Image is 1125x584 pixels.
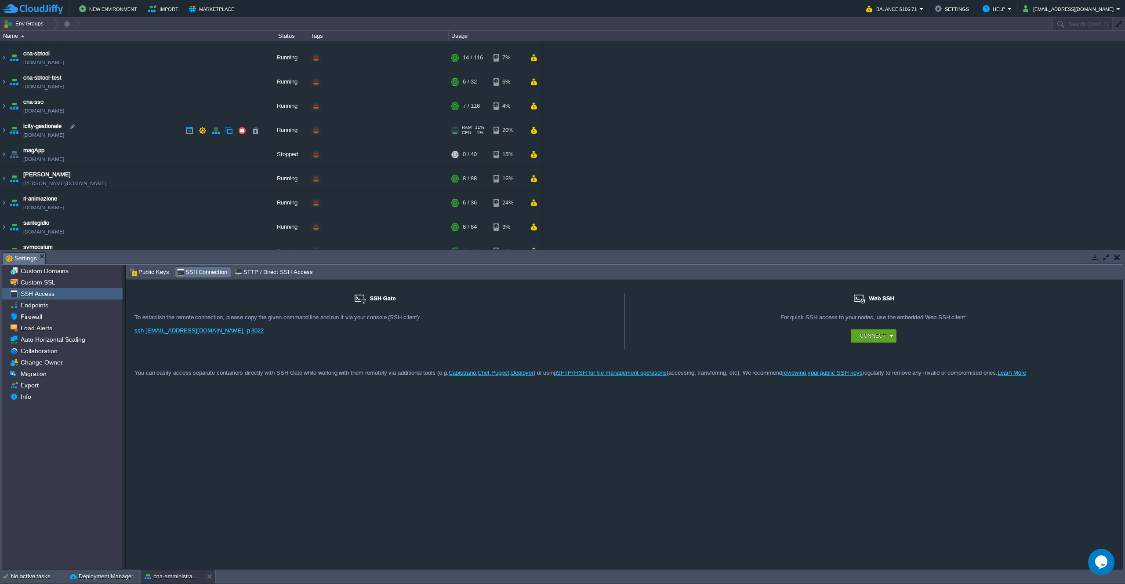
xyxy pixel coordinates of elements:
[935,4,972,14] button: Settings
[1088,549,1116,575] iframe: chat widget
[860,332,885,340] button: Connect
[6,253,37,264] span: Settings
[148,4,181,14] button: Import
[869,295,894,302] span: Web SSH
[21,35,25,37] img: AMDAwAAAACH5BAEAAAAALAAAAAABAAEAAAICRAEAOw==
[8,95,20,118] img: AMDAwAAAACH5BAEAAAAALAAAAAABAAEAAAICRAEAOw==
[463,167,477,191] div: 8 / 88
[23,155,64,164] a: [DOMAIN_NAME]
[145,572,200,581] button: cna-amministrazione
[264,240,308,263] div: Running
[8,119,20,142] img: AMDAwAAAACH5BAEAAAAALAAAAAABAAEAAAICRAEAOw==
[8,143,20,167] img: AMDAwAAAACH5BAEAAAAALAAAAAABAAEAAAICRAEAOw==
[235,267,312,277] span: SFTP / Direct SSH Access
[19,313,44,321] span: Firewall
[494,191,522,215] div: 24%
[177,267,228,277] span: SSH Connection
[449,369,476,376] a: Capistrano
[23,98,44,107] span: cna-sso
[19,301,50,309] a: Endpoints
[8,215,20,239] img: AMDAwAAAACH5BAEAAAAALAAAAAABAAEAAAICRAEAOw==
[494,95,522,118] div: 4%
[494,119,522,142] div: 20%
[19,381,40,389] a: Export
[23,243,53,252] a: symposium
[478,369,490,376] a: Chef
[70,572,133,581] button: Deployment Manager
[11,569,66,584] div: No active tasks
[19,324,54,332] span: Load Alerts
[782,369,862,376] a: reviewing your public SSH keys
[0,70,7,94] img: AMDAwAAAACH5BAEAAAAALAAAAAABAAEAAAICRAEAOw==
[462,131,471,136] span: CPU
[308,31,448,41] div: Tags
[494,70,522,94] div: 6%
[463,70,477,94] div: 6 / 32
[8,240,20,263] img: AMDAwAAAACH5BAEAAAAALAAAAAABAAEAAAICRAEAOw==
[0,95,7,118] img: AMDAwAAAACH5BAEAAAAALAAAAAABAAEAAAICRAEAOw==
[19,290,56,298] span: SSH Access
[463,46,483,70] div: 14 / 116
[264,143,308,167] div: Stopped
[23,146,44,155] a: magApp
[19,336,87,343] a: Auto Horizontal Scaling
[494,167,522,191] div: 16%
[0,191,7,215] img: AMDAwAAAACH5BAEAAAAALAAAAAABAAEAAAICRAEAOw==
[126,350,1123,379] div: You can easily access separate containers directly with SSH Gate while working with them remotely...
[3,4,63,15] img: CloudJiffy
[370,295,396,302] span: SSH Gate
[463,240,480,263] div: 8 / 116
[134,327,264,334] a: ssh [EMAIL_ADDRESS][DOMAIN_NAME] -p 3022
[23,58,64,67] a: [DOMAIN_NAME]
[23,131,64,140] a: [DOMAIN_NAME]
[23,122,62,131] a: icity-gestionale
[557,369,666,376] a: SFTP/FISH for file management operations
[264,191,308,215] div: Running
[264,46,308,70] div: Running
[19,347,59,355] a: Collaboration
[23,83,64,91] a: [DOMAIN_NAME]
[491,369,509,376] a: Puppet
[494,215,522,239] div: 3%
[23,50,50,58] a: cna-sbtool
[1023,4,1116,14] button: [EMAIL_ADDRESS][DOMAIN_NAME]
[23,74,62,83] a: cna-sbtool-test
[264,119,308,142] div: Running
[23,219,49,228] a: santegidio
[134,314,615,321] div: To establish the remote connection, please copy the given command line and run it via your consol...
[463,95,480,118] div: 7 / 116
[264,70,308,94] div: Running
[998,369,1026,376] a: Learn More
[0,167,7,191] img: AMDAwAAAACH5BAEAAAAALAAAAAABAAEAAAICRAEAOw==
[265,31,308,41] div: Status
[23,179,106,188] a: [PERSON_NAME][DOMAIN_NAME]
[23,195,57,204] span: ri-animazione
[0,143,7,167] img: AMDAwAAAACH5BAEAAAAALAAAAAABAAEAAAICRAEAOw==
[23,228,64,237] a: [DOMAIN_NAME]
[449,31,542,41] div: Usage
[19,278,57,286] a: Custom SSL
[264,95,308,118] div: Running
[8,70,20,94] img: AMDAwAAAACH5BAEAAAAALAAAAAABAAEAAAICRAEAOw==
[23,171,71,179] a: [PERSON_NAME]
[19,267,70,275] a: Custom Domains
[1,31,264,41] div: Name
[475,125,484,131] span: 11%
[0,46,7,70] img: AMDAwAAAACH5BAEAAAAALAAAAAABAAEAAAICRAEAOw==
[19,370,48,378] a: Migration
[0,215,7,239] img: AMDAwAAAACH5BAEAAAAALAAAAAABAAEAAAICRAEAOw==
[19,393,33,401] a: Info
[264,167,308,191] div: Running
[8,46,20,70] img: AMDAwAAAACH5BAEAAAAALAAAAAABAAEAAAICRAEAOw==
[866,4,919,14] button: Balance $106.71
